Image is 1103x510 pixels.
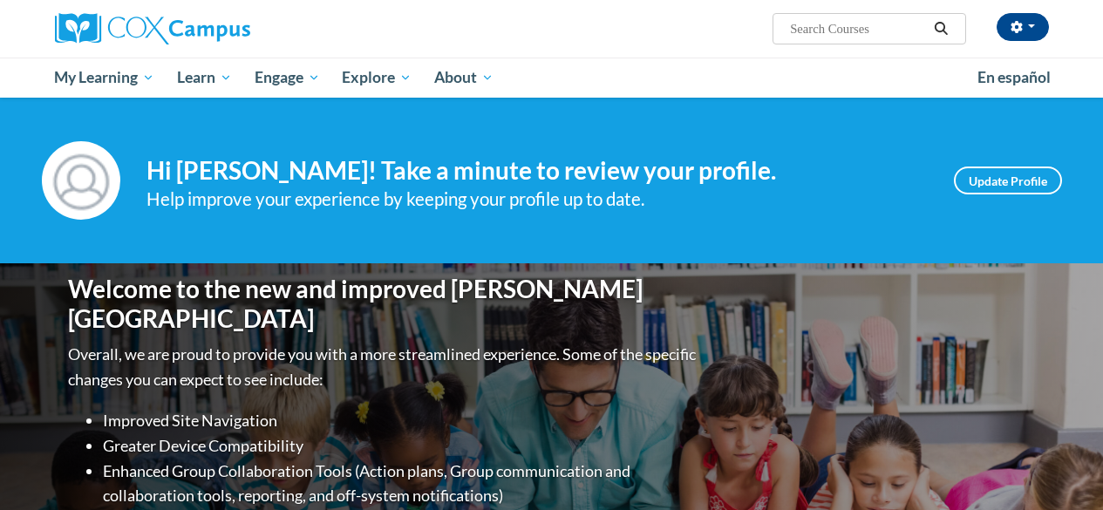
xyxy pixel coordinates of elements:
[423,58,505,98] a: About
[788,18,928,39] input: Search Courses
[103,408,700,433] li: Improved Site Navigation
[177,67,232,88] span: Learn
[55,13,369,44] a: Cox Campus
[342,67,412,88] span: Explore
[146,156,928,186] h4: Hi [PERSON_NAME]! Take a minute to review your profile.
[55,13,250,44] img: Cox Campus
[54,67,154,88] span: My Learning
[166,58,243,98] a: Learn
[44,58,167,98] a: My Learning
[243,58,331,98] a: Engage
[997,13,1049,41] button: Account Settings
[42,58,1062,98] div: Main menu
[977,68,1051,86] span: En español
[330,58,423,98] a: Explore
[434,67,494,88] span: About
[103,459,700,509] li: Enhanced Group Collaboration Tools (Action plans, Group communication and collaboration tools, re...
[68,275,700,333] h1: Welcome to the new and improved [PERSON_NAME][GEOGRAPHIC_DATA]
[103,433,700,459] li: Greater Device Compatibility
[928,18,954,39] button: Search
[68,342,700,392] p: Overall, we are proud to provide you with a more streamlined experience. Some of the specific cha...
[255,67,320,88] span: Engage
[954,167,1062,194] a: Update Profile
[146,185,928,214] div: Help improve your experience by keeping your profile up to date.
[966,59,1062,96] a: En español
[42,141,120,220] img: Profile Image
